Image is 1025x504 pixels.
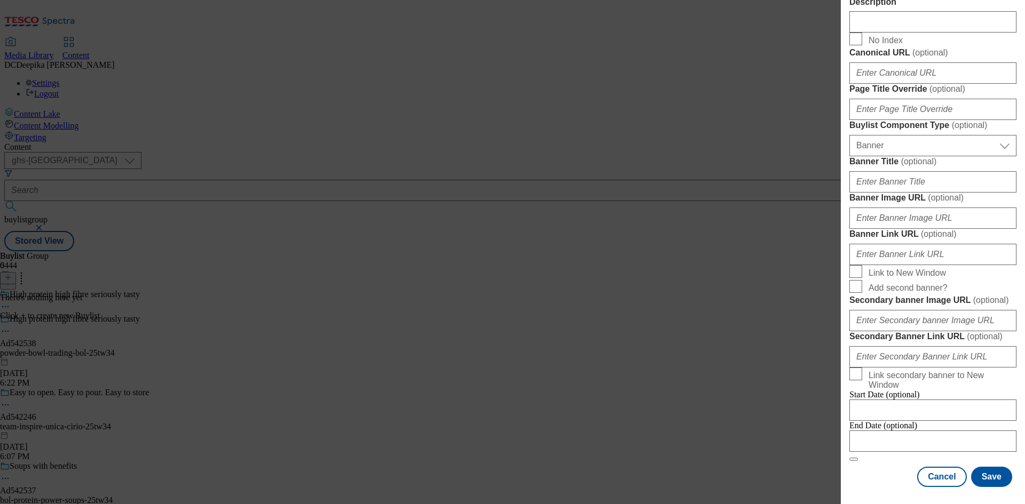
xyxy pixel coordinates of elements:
[849,156,1016,167] label: Banner Title
[849,310,1016,331] input: Enter Secondary banner Image URL
[849,99,1016,120] input: Enter Page Title Override
[928,193,964,202] span: ( optional )
[869,36,903,45] span: No Index
[849,229,1016,239] label: Banner Link URL
[849,430,1016,452] input: Enter Date
[849,193,1016,203] label: Banner Image URL
[971,467,1012,487] button: Save
[917,467,966,487] button: Cancel
[921,229,957,238] span: ( optional )
[849,207,1016,229] input: Enter Banner Image URL
[901,157,937,166] span: ( optional )
[929,84,965,93] span: ( optional )
[849,47,1016,58] label: Canonical URL
[849,295,1016,306] label: Secondary banner Image URL
[849,84,1016,94] label: Page Title Override
[849,346,1016,367] input: Enter Secondary Banner Link URL
[849,421,917,430] span: End Date (optional)
[952,121,988,130] span: ( optional )
[967,332,1003,341] span: ( optional )
[973,295,1009,305] span: ( optional )
[849,390,920,399] span: Start Date (optional)
[849,244,1016,265] input: Enter Banner Link URL
[849,331,1016,342] label: Secondary Banner Link URL
[849,120,1016,131] label: Buylist Component Type
[869,283,948,293] span: Add second banner?
[849,399,1016,421] input: Enter Date
[869,371,1012,390] span: Link secondary banner to New Window
[849,11,1016,33] input: Enter Description
[849,62,1016,84] input: Enter Canonical URL
[849,171,1016,193] input: Enter Banner Title
[912,48,948,57] span: ( optional )
[869,268,946,278] span: Link to New Window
